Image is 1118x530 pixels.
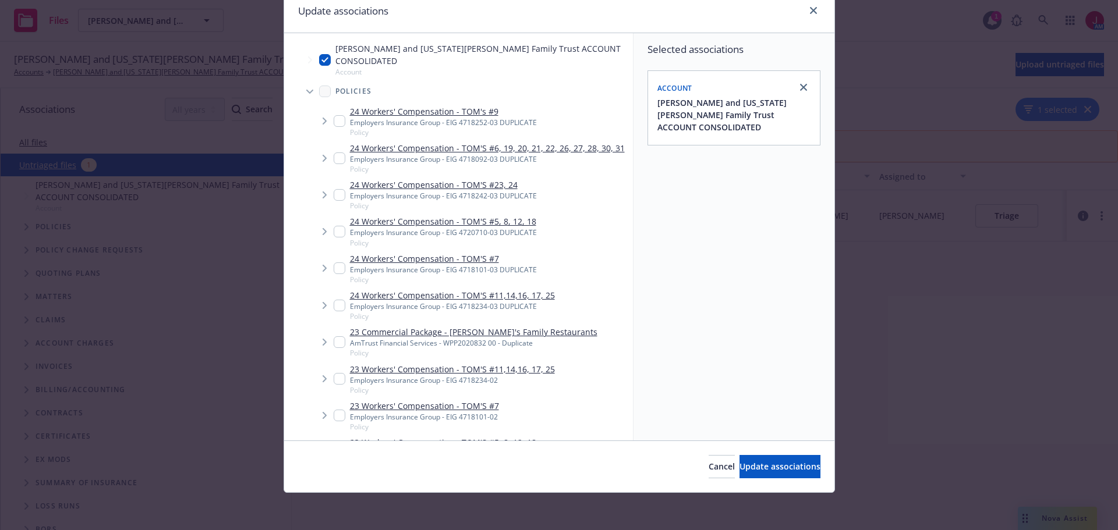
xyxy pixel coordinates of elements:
[350,436,536,449] a: 23 Workers' Compensation - TOM'S #5, 8, 12, 18
[350,326,597,338] a: 23 Commercial Package - [PERSON_NAME]'s Family Restaurants
[350,412,499,422] div: Employers Insurance Group - EIG 4718101-02
[350,400,499,412] a: 23 Workers' Compensation - TOM'S #7
[350,238,537,248] span: Policy
[657,83,692,93] span: Account
[298,3,388,19] h1: Update associations
[350,289,555,301] a: 24 Workers' Compensation - TOM'S #11,14,16, 17, 25
[350,375,555,385] div: Employers Insurance Group - EIG 4718234-02
[350,201,537,211] span: Policy
[648,42,820,56] span: Selected associations
[350,105,537,118] a: 24 Workers' Compensation - TOM's #9
[797,80,811,94] a: close
[709,455,735,478] button: Cancel
[335,88,372,95] span: Policies
[709,461,735,472] span: Cancel
[350,265,537,275] div: Employers Insurance Group - EIG 4718101-03 DUPLICATE
[350,227,537,237] div: Employers Insurance Group - EIG 4720710-03 DUPLICATE
[350,301,555,311] div: Employers Insurance Group - EIG 4718234-03 DUPLICATE
[350,127,537,137] span: Policy
[350,348,597,358] span: Policy
[350,311,555,321] span: Policy
[350,385,555,395] span: Policy
[350,422,499,432] span: Policy
[350,338,597,348] div: AmTrust Financial Services - WPP2020832 00 - Duplicate
[335,42,628,67] span: [PERSON_NAME] and [US_STATE][PERSON_NAME] Family Trust ACCOUNT CONSOLIDATED
[350,275,537,284] span: Policy
[740,461,820,472] span: Update associations
[350,118,537,127] div: Employers Insurance Group - EIG 4718252-03 DUPLICATE
[350,179,537,191] a: 24 Workers' Compensation - TOM'S #23, 24
[350,363,555,375] a: 23 Workers' Compensation - TOM'S #11,14,16, 17, 25
[350,191,537,201] div: Employers Insurance Group - EIG 4718242-03 DUPLICATE
[806,3,820,17] a: close
[350,142,625,154] a: 24 Workers' Compensation - TOM'S #6, 19, 20, 21, 22, 26, 27, 28, 30, 31
[350,215,537,227] a: 24 Workers' Compensation - TOM'S #5, 8, 12, 18
[350,154,625,164] div: Employers Insurance Group - EIG 4718092-03 DUPLICATE
[657,97,813,133] button: [PERSON_NAME] and [US_STATE][PERSON_NAME] Family Trust ACCOUNT CONSOLIDATED
[740,455,820,478] button: Update associations
[350,252,537,265] a: 24 Workers' Compensation - TOM'S #7
[335,67,628,77] span: Account
[350,164,625,174] span: Policy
